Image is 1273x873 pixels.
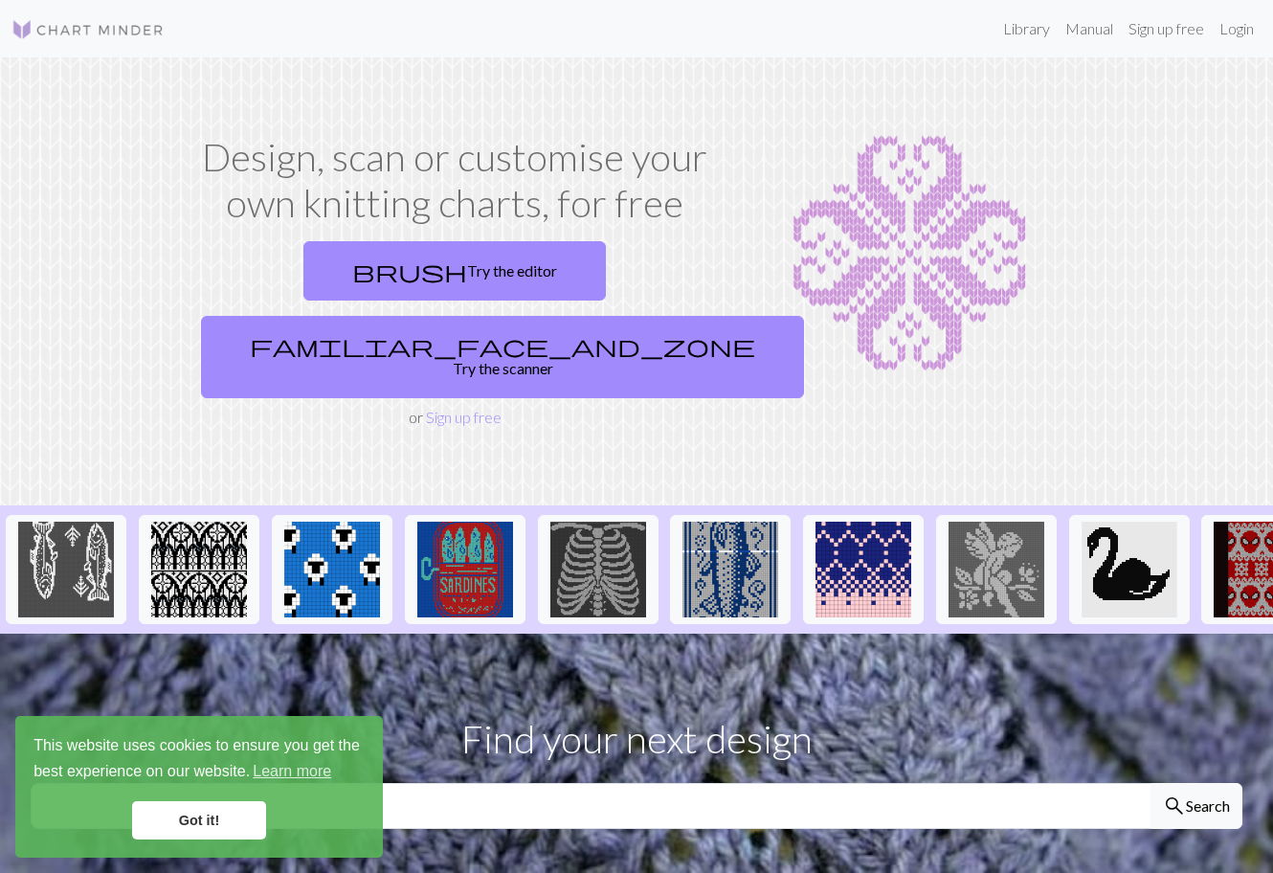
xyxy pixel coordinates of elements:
button: New Piskel-1.png (2).png [538,515,659,624]
img: Chart example [739,134,1080,373]
button: Search [1150,783,1242,829]
h1: Design, scan or customise your own knitting charts, for free [193,134,716,226]
button: fish prac [670,515,791,624]
button: fishies :) [6,515,126,624]
button: Sardines in a can [405,515,525,624]
img: Sardines in a can [417,522,513,617]
span: search [1163,793,1186,819]
p: Find your next design [31,710,1242,768]
img: Idee [815,522,911,617]
span: familiar_face_and_zone [250,332,755,359]
a: fishies :) [6,558,126,576]
a: Try the scanner [201,316,804,398]
a: New Piskel-1.png (2).png [538,558,659,576]
button: tracery [139,515,259,624]
span: This website uses cookies to ensure you get the best experience on our website. [33,734,365,786]
a: dismiss cookie message [132,801,266,839]
img: fishies :) [18,522,114,617]
img: angel practice [949,522,1044,617]
a: fish prac [670,558,791,576]
img: fish prac [682,522,778,617]
a: Manual [1058,10,1121,48]
a: Sign up free [1121,10,1212,48]
button: IMG_0291.jpeg [1069,515,1190,624]
img: Sheep socks [284,522,380,617]
a: Sheep socks [272,558,392,576]
a: Sign up free [426,408,502,426]
button: Sheep socks [272,515,392,624]
a: Login [1212,10,1262,48]
div: cookieconsent [15,716,383,858]
a: Library [995,10,1058,48]
img: tracery [151,522,247,617]
span: brush [352,257,467,284]
a: IMG_0291.jpeg [1069,558,1190,576]
img: IMG_0291.jpeg [1082,522,1177,617]
a: Sardines in a can [405,558,525,576]
button: Idee [803,515,924,624]
img: Logo [11,18,165,41]
a: Try the editor [303,241,606,301]
a: Idee [803,558,924,576]
a: learn more about cookies [250,757,334,786]
img: New Piskel-1.png (2).png [550,522,646,617]
a: tracery [139,558,259,576]
a: angel practice [936,558,1057,576]
button: angel practice [936,515,1057,624]
div: or [193,234,716,429]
